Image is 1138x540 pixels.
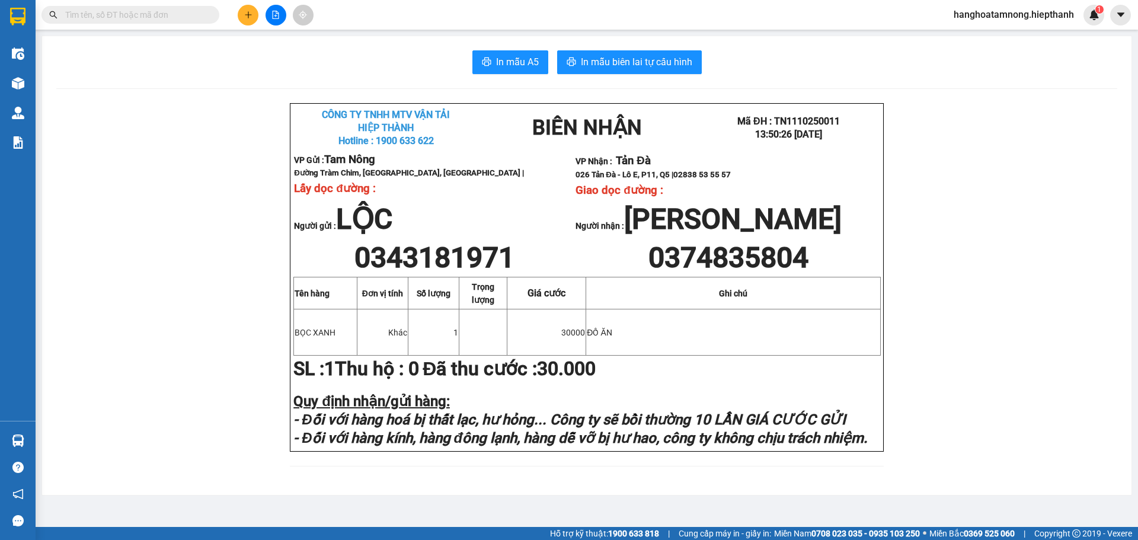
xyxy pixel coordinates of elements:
img: warehouse-icon [12,77,24,90]
span: 026 Tản Đà - Lô E, P11, Q5 | [576,170,731,179]
span: plus [244,11,252,19]
strong: Tên hàng [295,289,330,298]
img: logo-vxr [10,8,25,25]
img: warehouse-icon [12,47,24,60]
button: file-add [266,5,286,25]
strong: CÔNG TY TNHH MTV VẬN TẢI [322,109,450,120]
button: plus [238,5,258,25]
span: Giao dọc đường : [576,184,663,197]
span: Lấy dọc đường : [294,182,375,195]
span: 13:50:26 [DATE] [755,129,822,140]
span: caret-down [1115,9,1126,20]
span: 1 [324,357,335,380]
button: aim [293,5,314,25]
span: Đường Tràm Chim, [GEOGRAPHIC_DATA], [GEOGRAPHIC_DATA] | [294,168,524,177]
span: BỌC XANH [295,328,335,337]
span: Miền Nam [774,527,920,540]
strong: HIỆP THÀNH [358,122,414,133]
strong: VP Nhận : [576,156,650,166]
img: solution-icon [12,136,24,149]
span: 02838 53 55 57 [673,170,731,179]
span: Tam Nông [324,153,375,166]
strong: 1900 633 818 [608,529,659,538]
span: printer [482,57,491,68]
span: LỘC [336,202,392,236]
span: search [49,11,57,19]
span: | [1024,527,1025,540]
strong: Ghi chú [719,289,747,298]
span: ⚪️ [923,531,926,536]
strong: BIÊN NHẬN [532,116,642,139]
strong: Thu hộ : [335,357,404,380]
span: 0 [408,357,419,380]
span: 0374835804 [648,241,808,274]
button: printerIn mẫu biên lai tự cấu hình [557,50,702,74]
sup: 1 [1095,5,1104,14]
strong: VP Gửi : [294,155,375,165]
span: 30000 [561,328,585,337]
span: 1 [453,328,458,337]
strong: 0369 525 060 [964,529,1015,538]
span: Mã ĐH : TN1110250011 [737,116,840,127]
img: warehouse-icon [12,107,24,119]
span: Khác [388,328,407,337]
strong: Người gửi : [294,221,392,231]
strong: SL : [293,357,335,380]
span: question-circle [12,462,24,473]
strong: - Đối với hàng hoá bị thất lạc, hư hỏng... Công ty sẽ bồi thường 10 LẦN GIÁ CƯỚC GỬI [293,411,845,428]
span: Tản Đà [616,154,650,167]
img: icon-new-feature [1089,9,1099,20]
span: hanghoatamnong.hiepthanh [944,7,1083,22]
span: notification [12,488,24,500]
span: 0343181971 [354,241,514,274]
span: In mẫu A5 [496,55,539,69]
span: Cung cấp máy in - giấy in: [679,527,771,540]
span: Miền Bắc [929,527,1015,540]
span: message [12,515,24,526]
span: printer [567,57,576,68]
span: ĐỒ ĂN [587,328,612,337]
span: | [668,527,670,540]
span: 30.000 [537,357,596,380]
button: caret-down [1110,5,1131,25]
button: printerIn mẫu A5 [472,50,548,74]
span: In mẫu biên lai tự cấu hình [581,55,692,69]
strong: - Đối với hàng kính, hàng đông lạnh, hàng dễ vỡ bị hư hao, công ty không chịu trách nhiệm. [293,430,868,446]
strong: 0708 023 035 - 0935 103 250 [811,529,920,538]
span: Hotline : 1900 633 622 [338,135,434,146]
strong: Người nhận : [576,221,842,231]
img: warehouse-icon [12,434,24,447]
span: Hỗ trợ kỹ thuật: [550,527,659,540]
span: 1 [1097,5,1101,14]
span: Số lượng [417,289,450,298]
span: Trọng lượng [472,282,494,305]
input: Tìm tên, số ĐT hoặc mã đơn [65,8,205,21]
strong: Đơn vị tính [362,289,403,298]
span: [PERSON_NAME] [624,202,842,236]
span: Giá cước [528,287,565,299]
strong: Quy định nhận/gửi hàng: [293,393,450,410]
span: file-add [271,11,280,19]
span: copyright [1072,529,1081,538]
span: Đã thu cước : [408,357,600,380]
span: aim [299,11,307,19]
